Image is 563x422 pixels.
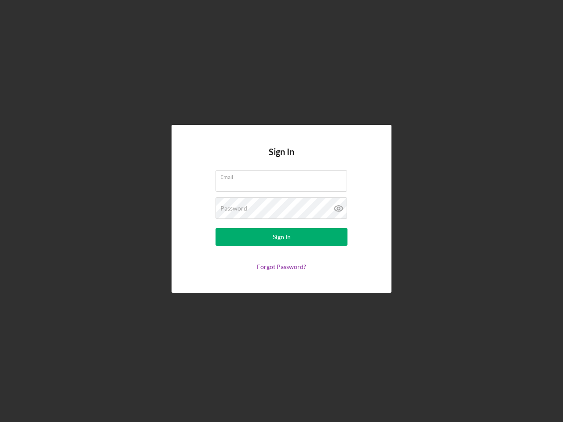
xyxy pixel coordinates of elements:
[220,171,347,180] label: Email
[273,228,291,246] div: Sign In
[257,263,306,270] a: Forgot Password?
[216,228,347,246] button: Sign In
[220,205,247,212] label: Password
[269,147,294,170] h4: Sign In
